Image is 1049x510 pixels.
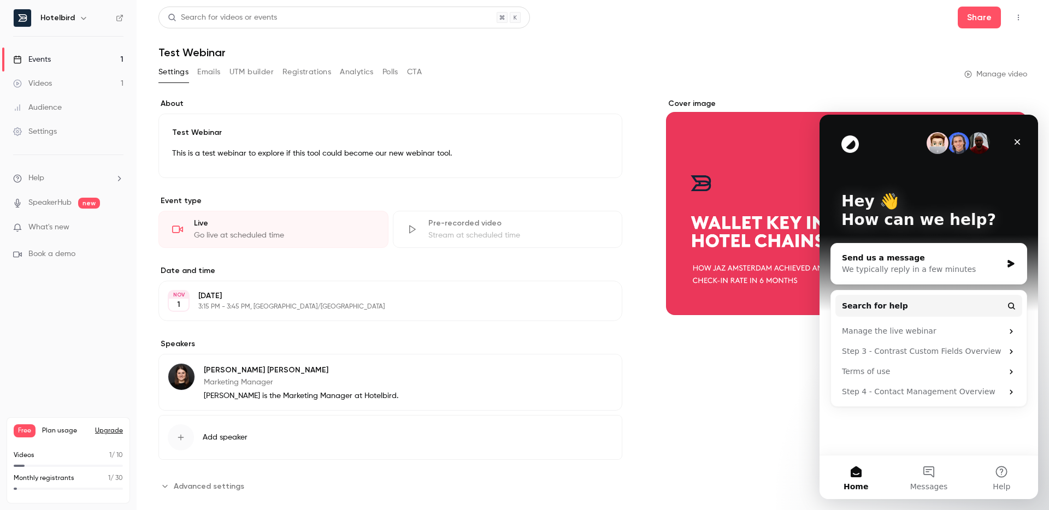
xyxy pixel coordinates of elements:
p: Marketing Manager [204,377,398,388]
span: What's new [28,222,69,233]
div: Live [194,218,375,229]
span: Help [28,173,44,184]
div: Search for videos or events [168,12,277,23]
p: Videos [14,450,34,460]
span: Advanced settings [174,481,244,492]
button: Registrations [282,63,331,81]
section: Advanced settings [158,477,622,495]
p: Test Webinar [172,127,609,138]
h1: Test Webinar [158,46,1027,59]
p: Event type [158,195,622,206]
p: / 30 [108,473,123,483]
div: Audience [13,102,62,113]
p: This is a test webinar to explore if this tool could become our new webinar tool. [172,147,609,160]
div: NOV [169,291,188,299]
a: SpeakerHub [28,197,72,209]
p: [PERSON_NAME] is the Marketing Manager at Hotelbird. [204,390,398,401]
span: Add speaker [203,432,247,443]
span: Plan usage [42,426,89,435]
button: Advanced settings [158,477,251,495]
img: Hotelbird [14,9,31,27]
label: Cover image [666,98,1027,109]
section: Cover image [666,98,1027,315]
span: 1 [109,452,111,459]
li: help-dropdown-opener [13,173,123,184]
button: Settings [158,63,188,81]
p: [PERSON_NAME] [PERSON_NAME] [204,365,398,376]
div: Settings [13,126,57,137]
p: 3:15 PM - 3:45 PM, [GEOGRAPHIC_DATA]/[GEOGRAPHIC_DATA] [198,303,564,311]
div: Stream at scheduled time [428,230,609,241]
label: Speakers [158,339,622,349]
p: Monthly registrants [14,473,74,483]
div: Events [13,54,51,65]
label: About [158,98,622,109]
span: 1 [108,475,110,482]
span: Book a demo [28,248,75,260]
button: Analytics [340,63,374,81]
span: new [78,198,100,209]
button: Upgrade [95,426,123,435]
div: Pre-recorded video [428,218,609,229]
button: Polls [382,63,398,81]
img: Tina Schiener [168,364,195,390]
h6: Hotelbird [40,13,75,23]
p: / 10 [109,450,123,460]
label: Date and time [158,265,622,276]
div: Tina Schiener[PERSON_NAME] [PERSON_NAME]Marketing Manager[PERSON_NAME] is the Marketing Manager a... [158,354,622,411]
button: Share [958,7,1001,28]
iframe: Intercom live chat [820,115,1038,499]
button: Add speaker [158,415,622,460]
div: Go live at scheduled time [194,230,375,241]
button: Emails [197,63,220,81]
button: CTA [407,63,422,81]
span: Free [14,424,36,437]
p: [DATE] [198,290,564,301]
div: Pre-recorded videoStream at scheduled time [393,211,623,248]
button: UTM builder [229,63,274,81]
div: LiveGo live at scheduled time [158,211,388,248]
a: Manage video [964,69,1027,80]
div: Videos [13,78,52,89]
p: 1 [177,299,180,310]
